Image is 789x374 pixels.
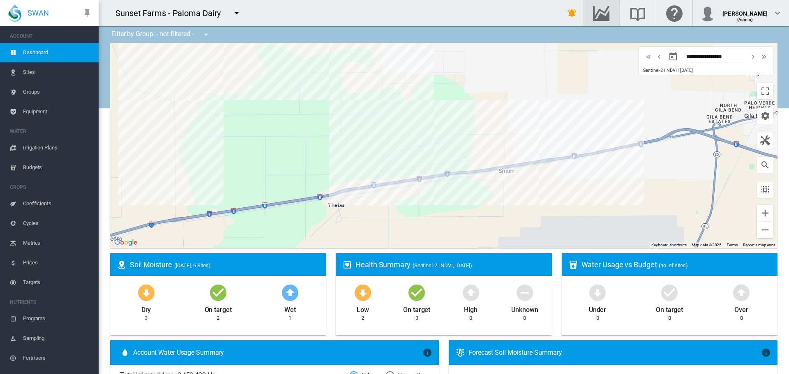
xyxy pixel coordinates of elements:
div: [PERSON_NAME] [722,6,768,14]
md-icon: icon-arrow-up-bold-circle [461,282,481,302]
img: Google [112,237,139,248]
md-icon: icon-select-all [760,185,770,195]
div: Health Summary [355,259,545,270]
img: SWAN-Landscape-Logo-Colour-drop.png [8,5,21,22]
button: Zoom out [757,222,773,238]
span: (no. of sites) [659,262,688,268]
md-icon: icon-chevron-left [655,52,664,62]
button: icon-magnify [757,157,773,173]
md-icon: icon-arrow-down-bold-circle [353,282,373,302]
span: Programs [23,309,92,328]
div: On target [205,302,232,314]
div: 0 [668,314,671,322]
div: Under [589,302,607,314]
div: 0 [523,314,526,322]
md-icon: icon-chevron-double-right [759,52,768,62]
md-icon: icon-minus-circle [515,282,535,302]
span: ACCOUNT [10,30,92,43]
button: icon-menu-down [198,26,214,43]
button: icon-menu-down [228,5,245,21]
span: Budgets [23,158,92,177]
div: Sunset Farms - Paloma Dairy [115,7,228,19]
div: Over [734,302,748,314]
md-icon: icon-chevron-down [773,8,782,18]
img: profile.jpg [699,5,716,21]
span: Account Water Usage Summary [133,348,422,357]
span: Coefficients [23,194,92,213]
md-icon: icon-pin [82,8,92,18]
span: Targets [23,273,92,292]
md-icon: icon-bell-ring [567,8,577,18]
md-icon: icon-chevron-right [749,52,758,62]
div: Unknown [511,302,538,314]
div: Water Usage vs Budget [581,259,771,270]
md-icon: icon-chevron-double-left [644,52,653,62]
md-icon: Click here for help [664,8,684,18]
span: Dashboard [23,43,92,62]
div: 1 [288,314,291,322]
md-icon: icon-magnify [760,160,770,170]
button: md-calendar [665,48,681,65]
span: ([DATE], 6 Sites) [174,262,211,268]
span: Fertilisers [23,348,92,368]
span: | [DATE] [678,68,692,73]
a: Report a map error [743,243,775,247]
md-icon: Search the knowledge base [628,8,648,18]
span: Irrigation Plans [23,138,92,158]
div: High [464,302,478,314]
div: Low [357,302,369,314]
md-icon: icon-checkbox-marked-circle [660,282,679,302]
span: Sites [23,62,92,82]
button: icon-chevron-right [748,52,759,62]
button: icon-cog [757,108,773,124]
span: (Admin) [737,17,753,22]
span: Groups [23,82,92,102]
md-icon: icon-information [422,348,432,358]
span: Sentinel-2 | NDVI [643,68,676,73]
span: WATER [10,125,92,138]
div: 2 [217,314,219,322]
button: icon-bell-ring [564,5,580,21]
div: 0 [596,314,599,322]
md-icon: icon-arrow-up-bold-circle [731,282,751,302]
button: icon-chevron-double-left [643,52,654,62]
span: (Sentinel-2 | NDVI, [DATE]) [413,262,472,268]
span: Equipment [23,102,92,122]
md-icon: icon-arrow-down-bold-circle [588,282,607,302]
span: NUTRIENTS [10,296,92,309]
md-icon: icon-thermometer-lines [455,348,465,358]
button: Toggle fullscreen view [757,83,773,99]
div: Forecast Soil Moisture Summary [468,348,761,357]
md-icon: Go to the Data Hub [591,8,611,18]
md-icon: icon-checkbox-marked-circle [407,282,427,302]
div: Dry [141,302,151,314]
md-icon: icon-arrow-up-bold-circle [280,282,300,302]
a: Open this area in Google Maps (opens a new window) [112,237,139,248]
div: 3 [145,314,148,322]
md-icon: icon-menu-down [201,30,211,39]
div: 0 [469,314,472,322]
div: 2 [361,314,364,322]
span: CROPS [10,181,92,194]
span: SWAN [28,8,49,18]
span: Metrics [23,233,92,253]
a: Terms [727,243,738,247]
button: icon-select-all [757,181,773,198]
div: Filter by Group: - not filtered - [105,26,217,43]
button: icon-chevron-double-right [759,52,769,62]
div: 3 [415,314,418,322]
div: 0 [740,314,743,322]
md-icon: icon-checkbox-marked-circle [208,282,228,302]
button: Zoom in [757,205,773,221]
md-icon: icon-information [761,348,771,358]
div: On target [656,302,683,314]
md-icon: icon-map-marker-radius [117,260,127,270]
md-icon: icon-arrow-down-bold-circle [136,282,156,302]
div: On target [403,302,430,314]
div: Soil Moisture [130,259,319,270]
button: icon-chevron-left [654,52,664,62]
span: Cycles [23,213,92,233]
span: Map data ©2025 [692,243,722,247]
md-icon: icon-heart-box-outline [342,260,352,270]
span: Prices [23,253,92,273]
